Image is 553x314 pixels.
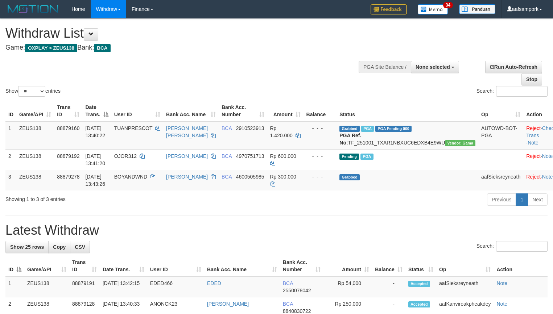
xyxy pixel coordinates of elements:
[418,4,448,14] img: Button%20Memo.svg
[85,174,105,187] span: [DATE] 13:43:26
[57,153,79,159] span: 88879192
[496,86,548,97] input: Search:
[528,140,538,146] a: Note
[542,174,553,180] a: Note
[24,276,69,297] td: ZEUS138
[166,153,208,159] a: [PERSON_NAME]
[478,121,523,150] td: AUTOWD-BOT-PGA
[57,174,79,180] span: 88879278
[85,153,105,166] span: [DATE] 13:41:20
[436,276,494,297] td: aafSieksreyneath
[163,101,219,121] th: Bank Acc. Name: activate to sort column ascending
[57,125,79,131] span: 88879160
[306,125,334,132] div: - - -
[339,154,359,160] span: Pending
[306,173,334,180] div: - - -
[526,153,541,159] a: Reject
[496,280,507,286] a: Note
[147,256,204,276] th: User ID: activate to sort column ascending
[5,256,24,276] th: ID: activate to sort column descending
[5,44,362,51] h4: Game: Bank:
[18,86,45,97] select: Showentries
[222,174,232,180] span: BCA
[100,256,147,276] th: Date Trans.: activate to sort column ascending
[111,101,163,121] th: User ID: activate to sort column ascending
[10,244,44,250] span: Show 25 rows
[114,153,137,159] span: OJOR312
[283,308,311,314] span: Copy 8840830722 to clipboard
[82,101,111,121] th: Date Trans.: activate to sort column descending
[478,170,523,191] td: aafSieksreyneath
[375,126,412,132] span: PGA Pending
[408,301,430,307] span: Accepted
[236,174,264,180] span: Copy 4600505985 to clipboard
[339,126,360,132] span: Grabbed
[16,170,54,191] td: ZEUS138
[166,174,208,180] a: [PERSON_NAME]
[16,149,54,170] td: ZEUS138
[5,223,548,238] h1: Latest Withdraw
[5,121,16,150] td: 1
[339,133,361,146] b: PGA Ref. No:
[323,276,372,297] td: Rp 54,000
[459,4,495,14] img: panduan.png
[283,280,293,286] span: BCA
[528,193,548,206] a: Next
[526,125,541,131] a: Reject
[280,256,323,276] th: Bank Acc. Number: activate to sort column ascending
[443,2,453,8] span: 34
[85,125,105,138] span: [DATE] 13:40:22
[236,125,264,131] span: Copy 2910523913 to clipboard
[411,61,459,73] button: None selected
[236,153,264,159] span: Copy 4970751713 to clipboard
[114,125,153,131] span: TUANPRESCOT
[283,301,293,307] span: BCA
[516,193,528,206] a: 1
[270,153,296,159] span: Rp 600.000
[219,101,267,121] th: Bank Acc. Number: activate to sort column ascending
[270,125,293,138] span: Rp 1.420.000
[94,44,110,52] span: BCA
[408,281,430,287] span: Accepted
[147,276,204,297] td: EDED466
[24,256,69,276] th: Game/API: activate to sort column ascending
[267,101,304,121] th: Amount: activate to sort column ascending
[5,26,362,41] h1: Withdraw List
[542,153,553,159] a: Note
[48,241,70,253] a: Copy
[445,140,475,146] span: Vendor URL: https://trx31.1velocity.biz
[339,174,360,180] span: Grabbed
[100,276,147,297] td: [DATE] 13:42:15
[69,256,100,276] th: Trans ID: activate to sort column ascending
[478,101,523,121] th: Op: activate to sort column ascending
[5,149,16,170] td: 2
[496,301,507,307] a: Note
[487,193,516,206] a: Previous
[306,152,334,160] div: - - -
[476,241,548,252] label: Search:
[5,276,24,297] td: 1
[166,125,208,138] a: [PERSON_NAME] [PERSON_NAME]
[526,174,541,180] a: Reject
[5,241,49,253] a: Show 25 rows
[359,61,411,73] div: PGA Site Balance /
[70,241,90,253] a: CSV
[485,61,542,73] a: Run Auto-Refresh
[16,121,54,150] td: ZEUS138
[372,276,405,297] td: -
[405,256,436,276] th: Status: activate to sort column ascending
[75,244,85,250] span: CSV
[436,256,494,276] th: Op: activate to sort column ascending
[361,126,374,132] span: Marked by aafnoeunsreypich
[521,73,542,85] a: Stop
[270,174,296,180] span: Rp 300.000
[114,174,148,180] span: BOYANDWND
[53,244,66,250] span: Copy
[5,4,61,14] img: MOTION_logo.png
[372,256,405,276] th: Balance: activate to sort column ascending
[337,101,478,121] th: Status
[496,241,548,252] input: Search:
[25,44,77,52] span: OXPLAY > ZEUS138
[5,101,16,121] th: ID
[494,256,548,276] th: Action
